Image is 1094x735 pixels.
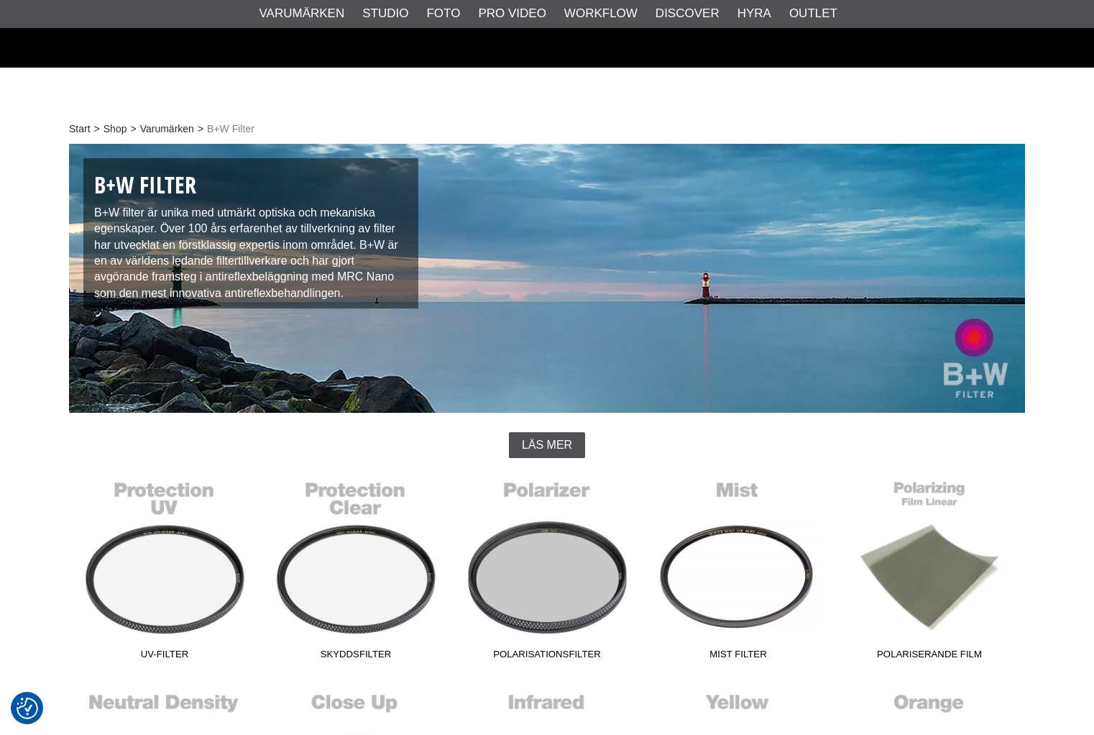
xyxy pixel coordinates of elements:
[834,472,1025,667] a: Polariserande film
[17,698,38,719] img: Revisit consent button
[140,122,194,137] a: Varumärken
[69,647,260,667] span: UV-Filter
[198,122,203,137] span: >
[426,4,460,23] a: Foto
[260,647,451,667] span: Skyddsfilter
[564,4,638,23] a: Workflow
[259,4,345,23] a: Varumärken
[104,122,127,137] a: Shop
[130,122,136,137] span: >
[451,647,643,667] span: Polarisationsfilter
[69,144,1025,413] img: B+W Filter
[451,472,643,667] a: Polarisationsfilter
[69,472,260,667] a: UV-Filter
[207,122,254,137] span: B+W Filter
[656,4,720,23] a: Discover
[94,122,100,137] span: >
[260,472,451,667] a: Skyddsfilter
[83,158,418,309] div: B+W filter är unika med utmärkt optiska och mekaniska egenskaper. Över 100 års erfarenhet av till...
[478,4,546,23] a: Pro Video
[522,439,572,452] span: Läs mer
[643,472,834,667] a: Mist Filter
[17,695,38,721] button: Samtyckesinställningar
[834,647,1025,667] span: Polariserande film
[789,4,837,23] a: Outlet
[362,4,408,23] a: Studio
[94,169,408,201] h1: B+W Filter
[643,647,834,667] span: Mist Filter
[69,122,91,137] a: Start
[737,4,771,23] a: Hyra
